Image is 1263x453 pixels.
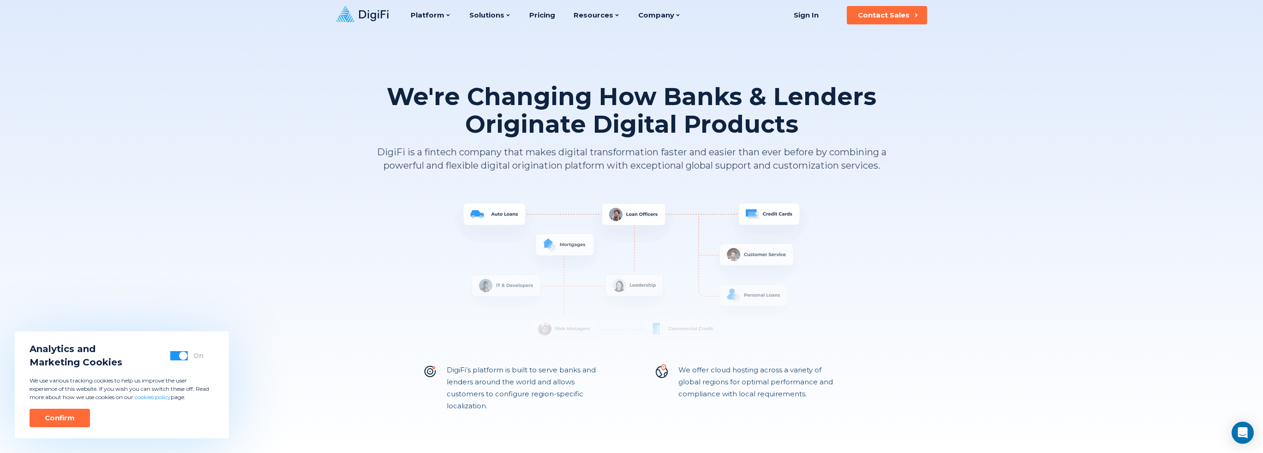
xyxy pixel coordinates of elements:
[858,11,910,20] div: Contact Sales
[376,83,888,138] h1: We're Changing How Banks & Lenders Originate Digital Products
[30,342,122,356] span: Analytics and
[376,146,888,172] p: DigiFi is a fintech company that makes digital transformation faster and easier than ever before ...
[376,200,888,357] img: System Overview
[1232,422,1254,444] div: Open Intercom Messenger
[45,413,75,423] div: Confirm
[30,356,122,369] span: Marketing Cookies
[30,377,214,401] p: We use various tracking cookies to help us improve the user experience of this website. If you wi...
[193,351,204,360] div: On
[447,364,609,412] p: DigiFi’s platform is built to serve banks and lenders around the world and allows customers to co...
[783,6,830,24] a: Sign In
[847,6,927,24] button: Contact Sales
[30,409,90,427] button: Confirm
[135,394,171,400] a: cookies policy
[678,364,841,412] p: We offer cloud hosting across a variety of global regions for optimal performance and compliance ...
